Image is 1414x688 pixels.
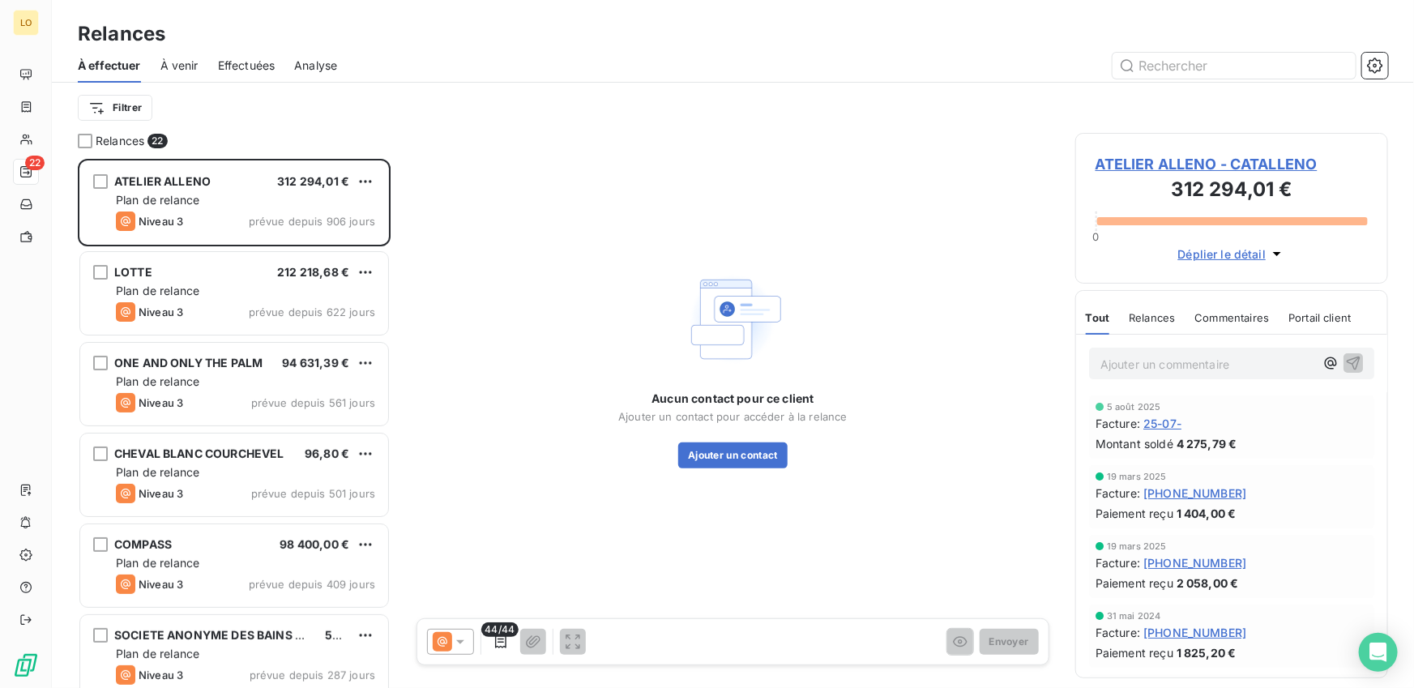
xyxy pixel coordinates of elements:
[251,487,375,500] span: prévue depuis 501 jours
[1107,541,1167,551] span: 19 mars 2025
[78,95,152,121] button: Filtrer
[1143,554,1246,571] span: [PHONE_NUMBER]
[294,58,337,74] span: Analyse
[139,487,183,500] span: Niveau 3
[114,537,172,551] span: COMPASS
[78,159,391,688] div: grid
[250,669,375,682] span: prévue depuis 287 jours
[1096,435,1173,452] span: Montant soldé
[325,628,374,642] span: 521,54 €
[1143,415,1181,432] span: 25-07-
[1178,246,1267,263] span: Déplier le détail
[678,442,788,468] button: Ajouter un contact
[116,465,199,479] span: Plan de relance
[139,215,183,228] span: Niveau 3
[13,652,39,678] img: Logo LeanPay
[1096,153,1368,175] span: ATELIER ALLENO - CATALLENO
[1096,485,1140,502] span: Facture :
[1288,311,1351,324] span: Portail client
[78,58,141,74] span: À effectuer
[1177,575,1239,592] span: 2 058,00 €
[139,396,183,409] span: Niveau 3
[1143,485,1246,502] span: [PHONE_NUMBER]
[1113,53,1356,79] input: Rechercher
[1096,644,1173,661] span: Paiement reçu
[1143,624,1246,641] span: [PHONE_NUMBER]
[114,447,284,460] span: CHEVAL BLANC COURCHEVEL
[116,374,199,388] span: Plan de relance
[114,356,263,370] span: ONE AND ONLY THE PALM
[249,578,375,591] span: prévue depuis 409 jours
[1177,505,1237,522] span: 1 404,00 €
[681,267,784,371] img: Empty state
[1359,633,1398,672] div: Open Intercom Messenger
[139,578,183,591] span: Niveau 3
[1107,402,1161,412] span: 5 août 2025
[280,537,349,551] span: 98 400,00 €
[1177,435,1237,452] span: 4 275,79 €
[1107,472,1167,481] span: 19 mars 2025
[139,306,183,318] span: Niveau 3
[1107,611,1161,621] span: 31 mai 2024
[1096,624,1140,641] span: Facture :
[1177,644,1237,661] span: 1 825,20 €
[160,58,199,74] span: À venir
[251,396,375,409] span: prévue depuis 561 jours
[114,265,152,279] span: LOTTE
[305,447,349,460] span: 96,80 €
[96,133,144,149] span: Relances
[1173,245,1291,263] button: Déplier le détail
[78,19,165,49] h3: Relances
[481,622,519,637] span: 44/44
[1096,415,1140,432] span: Facture :
[1096,175,1368,207] h3: 312 294,01 €
[139,669,183,682] span: Niveau 3
[13,159,38,185] a: 22
[618,410,848,423] span: Ajouter un contact pour accéder à la relance
[249,306,375,318] span: prévue depuis 622 jours
[116,647,199,660] span: Plan de relance
[114,628,522,642] span: SOCIETE ANONYME DES BAINS DE MER ET DU CERCLE DES ETRANGERS
[1195,311,1270,324] span: Commentaires
[116,556,199,570] span: Plan de relance
[651,391,814,407] span: Aucun contact pour ce client
[114,174,211,188] span: ATELIER ALLENO
[147,134,167,148] span: 22
[1086,311,1110,324] span: Tout
[277,174,349,188] span: 312 294,01 €
[25,156,45,170] span: 22
[249,215,375,228] span: prévue depuis 906 jours
[116,193,199,207] span: Plan de relance
[1096,575,1173,592] span: Paiement reçu
[116,284,199,297] span: Plan de relance
[1096,505,1173,522] span: Paiement reçu
[13,10,39,36] div: LO
[1093,230,1100,243] span: 0
[218,58,276,74] span: Effectuées
[277,265,349,279] span: 212 218,68 €
[980,629,1039,655] button: Envoyer
[1096,554,1140,571] span: Facture :
[282,356,349,370] span: 94 631,39 €
[1129,311,1175,324] span: Relances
